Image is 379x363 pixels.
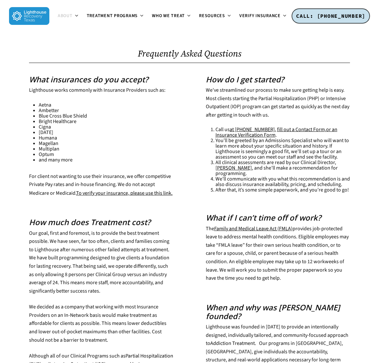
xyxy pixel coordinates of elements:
[215,160,350,176] li: All clinical assessments are read by our Clinical Director, , and she’ll make a recommendation fo...
[87,13,138,19] span: Treatment Programs
[277,126,325,133] a: fill out a Contact Form
[215,176,350,187] li: We’ll communicate with you what this recommendation is and also discuss insurance availability, p...
[148,14,195,19] a: Who We Treat
[292,8,370,24] a: CALL: [PHONE_NUMBER]
[291,14,325,19] a: Contact
[39,130,174,135] li: [DATE]
[39,102,174,108] li: Aetna
[29,303,174,352] p: We decided as a company that working with most Insurance Providers on an In-Network basis would m...
[239,13,281,19] span: Verify Insurance
[39,113,174,119] li: Blue Cross Blue Shield
[58,13,73,19] span: About
[214,225,293,232] a: Family and Medical Leave Act (FMLA)
[39,135,174,141] li: Humana
[206,225,350,283] p: The provides job-protected leave to address mental health conditions. Eligible employees may take...
[83,14,148,19] a: Treatment Programs
[39,152,174,157] li: Optum
[152,13,185,19] span: Who We Treat
[199,13,225,19] span: Resources
[39,119,174,124] li: Bright Healthcare
[215,127,350,138] li: Call us , .
[29,172,174,198] p: For client not wanting to use their insurance, we offer competitive Private Pay rates and in-hous...
[39,108,174,113] li: Ambetter
[39,146,174,152] li: Multiplan
[296,13,365,19] span: CALL: [PHONE_NUMBER]
[230,126,275,133] span: at [PHONE_NUMBER]
[29,74,148,85] strong: What insurances do you accept?
[54,14,83,19] a: About
[206,86,350,127] p: We’ve streamlined our process to make sure getting help is easy. Most clients starting the Partia...
[29,86,174,102] p: Lighthouse works commonly with Insurance Providers such as:
[215,164,252,171] a: [PERSON_NAME]
[206,213,321,223] span: What if I can’t time off of work?
[235,14,291,19] a: Verify Insurance
[39,141,174,146] li: Magellan
[29,229,174,303] p: Our goal, first and foremost, is to provide the best treatment possible. We have seen, far too of...
[29,49,350,59] h1: Frequently Asked Questions
[215,187,350,193] li: After that, it’s some simple paperwork, and you’re good to go!
[39,157,174,163] li: and many more
[210,340,255,347] a: Addiction Treatment
[206,302,340,321] span: When and why was [PERSON_NAME] founded?
[206,74,284,85] span: How do I get started?
[39,124,174,130] li: Cigna
[76,190,173,197] a: To verify your insurance, please use this link.
[9,7,49,25] img: Lighthouse Recovery Texas
[215,138,350,160] li: You’ll be greeted by an Admissions Specialist who will want to learn more about your specific sit...
[230,126,276,133] a: at [PHONE_NUMBER],
[215,126,337,139] a: or an Insurance Verification Form
[29,217,151,227] span: How much does Treatment cost?
[195,14,235,19] a: Resources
